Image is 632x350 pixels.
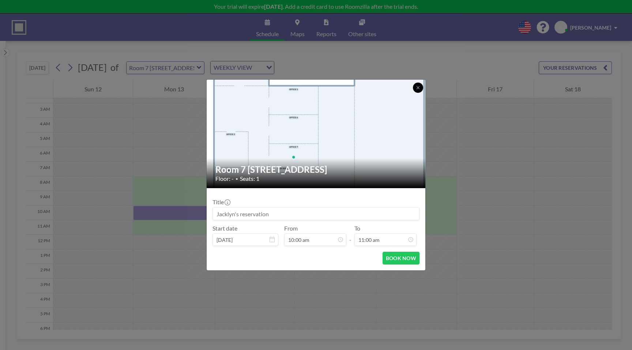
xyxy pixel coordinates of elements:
label: Start date [212,225,237,232]
label: Title [212,198,230,206]
h2: Room 7 [STREET_ADDRESS] [215,164,417,175]
span: Seats: 1 [240,175,259,182]
label: To [354,225,360,232]
img: 537.JPG [207,51,426,217]
input: Jacklyn's reservation [213,208,419,220]
span: Floor: - [215,175,234,182]
label: From [284,225,298,232]
button: BOOK NOW [383,252,420,265]
span: • [236,176,238,182]
span: - [349,227,351,243]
